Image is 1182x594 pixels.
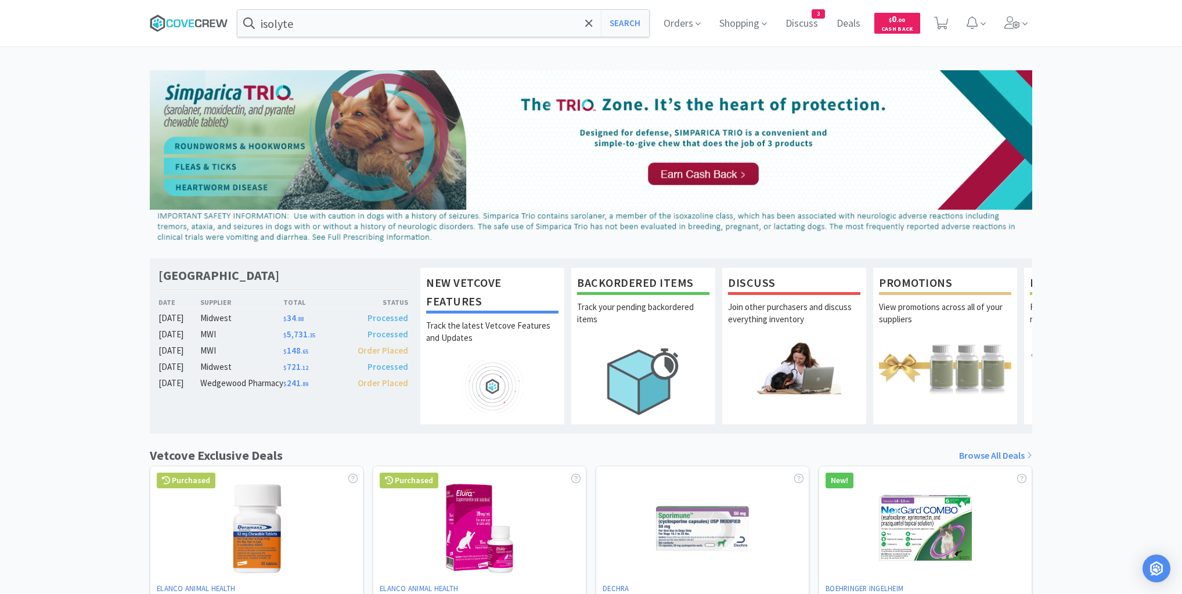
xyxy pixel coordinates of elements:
[728,341,860,394] img: hero_discuss.png
[283,364,287,372] span: $
[426,319,558,360] p: Track the latest Vetcove Features and Updates
[1024,267,1169,425] a: Free SamplesRequest free samples on the newest veterinary products
[283,377,308,388] span: 241
[1143,555,1170,582] div: Open Intercom Messenger
[889,16,892,24] span: $
[367,361,408,372] span: Processed
[426,273,558,314] h1: New Vetcove Features
[889,13,905,24] span: 0
[158,297,200,308] div: Date
[158,360,200,374] div: [DATE]
[283,297,346,308] div: Total
[158,344,408,358] a: [DATE]MWI$148.65Order Placed
[812,10,824,18] span: 3
[728,273,860,295] h1: Discuss
[879,273,1011,295] h1: Promotions
[832,19,865,29] a: Deals
[873,267,1018,425] a: PromotionsView promotions across all of your suppliers
[308,332,315,339] span: . 35
[158,360,408,374] a: [DATE]Midwest$721.12Processed
[150,445,283,466] h1: Vetcove Exclusive Deals
[301,364,308,372] span: . 12
[200,311,283,325] div: Midwest
[283,329,315,340] span: 5,731
[158,311,408,325] a: [DATE]Midwest$34.88Processed
[781,19,823,29] a: Discuss3
[881,26,913,34] span: Cash Back
[601,10,649,37] button: Search
[420,267,565,425] a: New Vetcove FeaturesTrack the latest Vetcove Features and Updates
[301,380,308,388] span: . 89
[200,327,283,341] div: MWI
[358,377,408,388] span: Order Placed
[879,341,1011,394] img: hero_promotions.png
[150,70,1032,247] img: d2d77c193a314c21b65cb967bbf24cd3_44.png
[1030,301,1162,341] p: Request free samples on the newest veterinary products
[879,301,1011,341] p: View promotions across all of your suppliers
[426,360,558,413] img: hero_feature_roadmap.png
[896,16,905,24] span: . 00
[283,361,308,372] span: 721
[874,8,920,39] a: $0.00Cash Back
[283,312,304,323] span: 34
[367,329,408,340] span: Processed
[1030,273,1162,295] h1: Free Samples
[283,315,287,323] span: $
[296,315,304,323] span: . 88
[577,273,709,295] h1: Backordered Items
[158,344,200,358] div: [DATE]
[158,327,200,341] div: [DATE]
[158,311,200,325] div: [DATE]
[301,348,308,355] span: . 65
[200,297,283,308] div: Supplier
[358,345,408,356] span: Order Placed
[345,297,408,308] div: Status
[959,448,1032,463] a: Browse All Deals
[728,301,860,341] p: Join other purchasers and discuss everything inventory
[577,341,709,421] img: hero_backorders.png
[200,344,283,358] div: MWI
[158,376,408,390] a: [DATE]Wedgewood Pharmacy$241.89Order Placed
[367,312,408,323] span: Processed
[200,376,283,390] div: Wedgewood Pharmacy
[722,267,867,425] a: DiscussJoin other purchasers and discuss everything inventory
[1030,341,1162,394] img: hero_samples.png
[283,348,287,355] span: $
[577,301,709,341] p: Track your pending backordered items
[237,10,649,37] input: Search by item, sku, manufacturer, ingredient, size...
[158,327,408,341] a: [DATE]MWI$5,731.35Processed
[283,332,287,339] span: $
[283,345,308,356] span: 148
[283,380,287,388] span: $
[158,376,200,390] div: [DATE]
[158,267,279,284] h1: [GEOGRAPHIC_DATA]
[571,267,716,425] a: Backordered ItemsTrack your pending backordered items
[200,360,283,374] div: Midwest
